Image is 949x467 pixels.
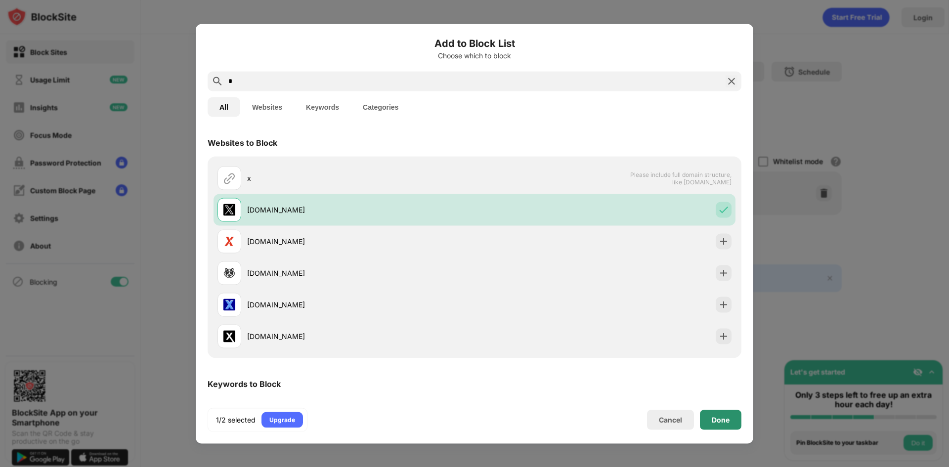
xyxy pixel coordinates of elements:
[240,97,294,117] button: Websites
[351,97,410,117] button: Categories
[269,415,295,425] div: Upgrade
[223,172,235,184] img: url.svg
[223,267,235,279] img: favicons
[630,170,732,185] span: Please include full domain structure, like [DOMAIN_NAME]
[223,330,235,342] img: favicons
[223,298,235,310] img: favicons
[659,416,682,424] div: Cancel
[208,51,741,59] div: Choose which to block
[712,416,730,424] div: Done
[212,75,223,87] img: search.svg
[208,36,741,50] h6: Add to Block List
[208,379,281,388] div: Keywords to Block
[726,75,737,87] img: search-close
[294,97,351,117] button: Keywords
[223,235,235,247] img: favicons
[223,204,235,215] img: favicons
[208,137,277,147] div: Websites to Block
[247,173,474,183] div: x
[247,236,474,247] div: [DOMAIN_NAME]
[216,415,256,425] div: 1/2 selected
[247,268,474,278] div: [DOMAIN_NAME]
[208,97,240,117] button: All
[247,331,474,341] div: [DOMAIN_NAME]
[247,299,474,310] div: [DOMAIN_NAME]
[247,205,474,215] div: [DOMAIN_NAME]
